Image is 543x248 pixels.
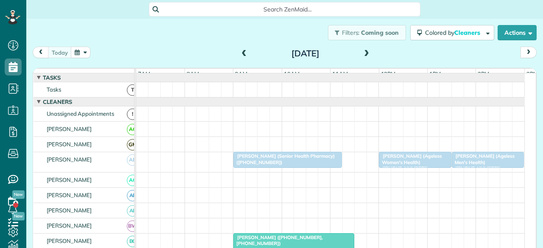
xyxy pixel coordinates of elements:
[127,124,138,135] span: AC
[428,70,442,77] span: 1pm
[233,153,335,165] span: [PERSON_NAME] (Senior Health Pharmacy) ([PHONE_NUMBER])
[476,70,491,77] span: 2pm
[45,110,116,117] span: Unassigned Appointments
[127,205,138,217] span: AF
[45,125,94,132] span: [PERSON_NAME]
[45,207,94,214] span: [PERSON_NAME]
[127,154,138,166] span: AB
[425,29,483,36] span: Colored by
[45,156,94,163] span: [PERSON_NAME]
[45,237,94,244] span: [PERSON_NAME]
[45,222,94,229] span: [PERSON_NAME]
[454,29,481,36] span: Cleaners
[127,109,138,120] span: !
[379,70,397,77] span: 12pm
[282,70,301,77] span: 10am
[410,25,494,40] button: Colored byCleaners
[33,47,49,58] button: prev
[48,47,72,58] button: today
[127,175,138,186] span: AC
[45,86,63,93] span: Tasks
[12,190,25,199] span: New
[252,49,358,58] h2: [DATE]
[45,176,94,183] span: [PERSON_NAME]
[342,29,360,36] span: Filters:
[127,190,138,201] span: AF
[41,98,74,105] span: Cleaners
[185,70,201,77] span: 8am
[45,192,94,198] span: [PERSON_NAME]
[127,84,138,96] span: T
[330,70,350,77] span: 11am
[521,47,537,58] button: next
[361,29,399,36] span: Coming soon
[233,70,249,77] span: 9am
[127,139,138,150] span: GM
[136,70,152,77] span: 7am
[41,74,62,81] span: Tasks
[45,141,94,148] span: [PERSON_NAME]
[378,153,442,171] span: [PERSON_NAME] (Ageless Women's Health) ([PHONE_NUMBER])
[127,220,138,232] span: BW
[127,236,138,247] span: BC
[233,234,323,246] span: [PERSON_NAME] ([PHONE_NUMBER], [PHONE_NUMBER])
[498,25,537,40] button: Actions
[525,70,540,77] span: 3pm
[451,153,515,171] span: [PERSON_NAME] (Ageless Men's Health) ([PHONE_NUMBER])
